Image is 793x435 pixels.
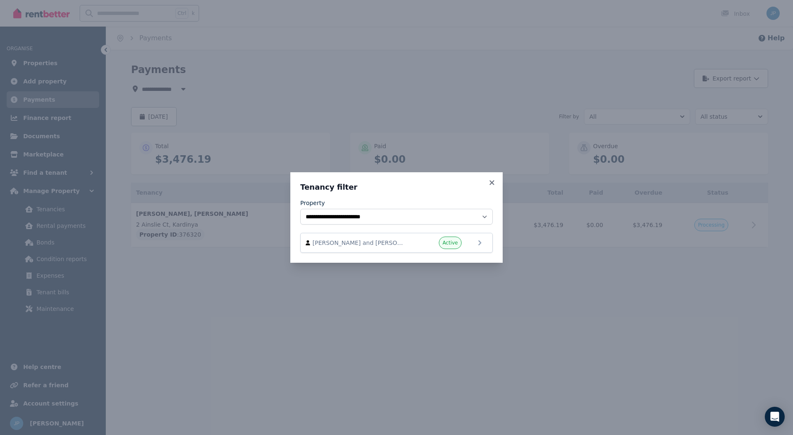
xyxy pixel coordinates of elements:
[300,182,493,192] h3: Tenancy filter
[300,199,325,207] label: Property
[300,233,493,253] a: [PERSON_NAME] and [PERSON_NAME]Active
[765,407,785,427] div: Open Intercom Messenger
[313,239,407,247] span: [PERSON_NAME] and [PERSON_NAME]
[443,239,458,246] span: Active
